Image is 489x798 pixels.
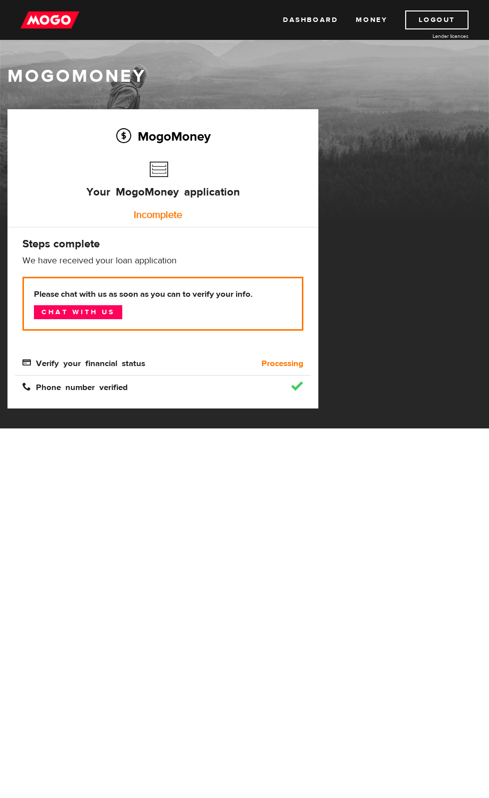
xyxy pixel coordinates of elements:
img: mogo_logo-11ee424be714fa7cbb0f0f49df9e16ec.png [20,10,79,29]
h4: Steps complete [22,237,303,251]
a: Logout [405,10,469,29]
a: Lender licences [394,32,469,40]
h1: MogoMoney [7,66,482,87]
a: Chat with us [34,305,122,319]
span: Verify your financial status [22,358,145,367]
h2: MogoMoney [22,126,303,147]
b: Processing [261,358,303,370]
b: Please chat with us as soon as you can to verify your info. [34,288,292,300]
h3: Your MogoMoney application [86,157,240,213]
a: Money [356,10,387,29]
div: Incomplete [17,205,298,225]
a: Dashboard [283,10,338,29]
span: Phone number verified [22,382,128,391]
p: We have received your loan application [22,255,303,267]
